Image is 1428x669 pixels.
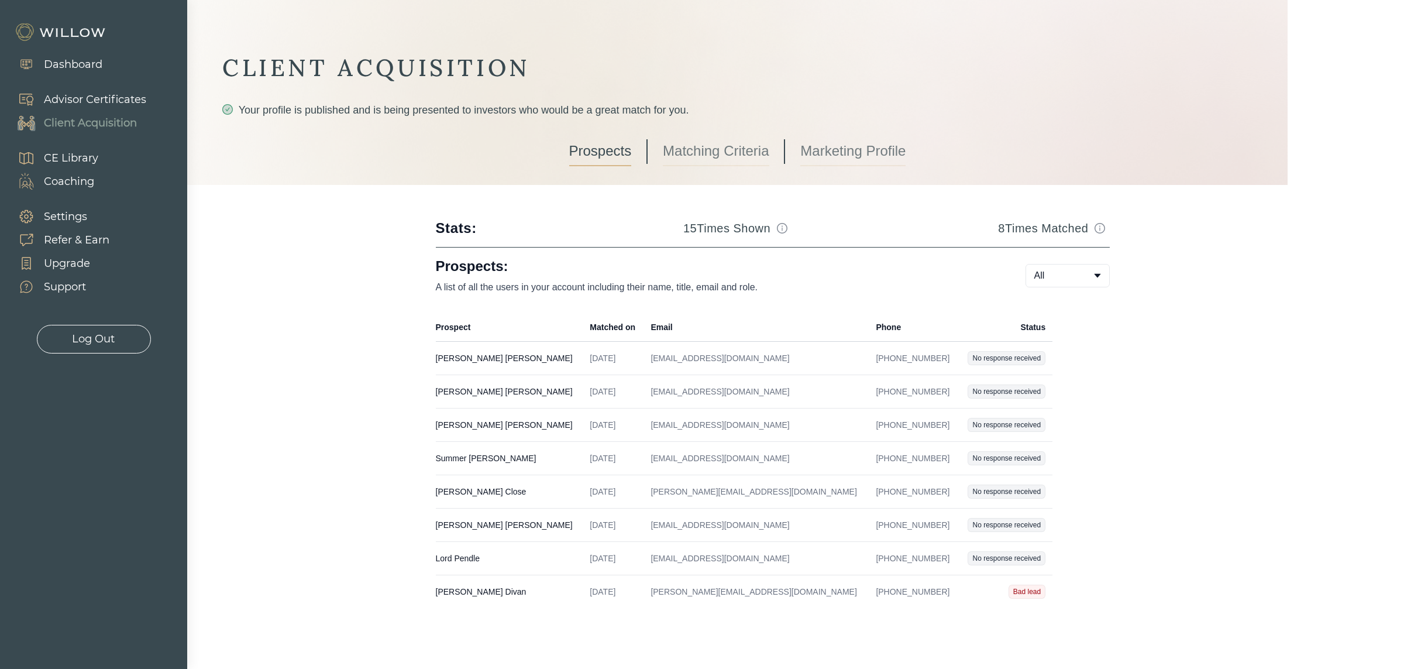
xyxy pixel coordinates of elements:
td: [EMAIL_ADDRESS][DOMAIN_NAME] [644,542,869,575]
td: Lord Pendle [436,542,583,575]
th: Status [959,313,1052,342]
button: Match info [1090,219,1109,238]
span: No response received [968,485,1045,499]
td: [PERSON_NAME][EMAIL_ADDRESS][DOMAIN_NAME] [644,475,869,509]
button: Match info [773,219,792,238]
td: [PHONE_NUMBER] [869,509,958,542]
div: Log Out [73,331,115,347]
div: Your profile is published and is being presented to investors who would be a great match for you. [222,102,1252,118]
td: [PHONE_NUMBER] [869,542,958,575]
div: Refer & Earn [44,232,109,248]
th: Phone [869,313,958,342]
div: Dashboard [44,57,102,73]
h3: 8 Times Matched [998,220,1088,236]
span: Bad lead [1009,585,1045,599]
span: No response received [968,351,1045,365]
a: Coaching [6,170,98,193]
th: Matched on [583,313,644,342]
div: CLIENT ACQUISITION [222,53,1252,83]
td: [PHONE_NUMBER] [869,375,958,409]
td: [DATE] [583,442,644,475]
a: Matching Criteria [663,137,769,166]
div: Coaching [44,174,94,190]
div: Settings [44,209,87,225]
td: [DATE] [583,342,644,375]
td: Summer [PERSON_NAME] [436,442,583,475]
a: Settings [6,205,109,228]
td: [DATE] [583,375,644,409]
span: info-circle [1095,223,1105,234]
div: CE Library [44,150,98,166]
td: [PHONE_NUMBER] [869,575,958,609]
span: No response received [968,451,1045,465]
a: Prospects [569,137,632,166]
span: All [1034,269,1045,283]
td: [EMAIL_ADDRESS][DOMAIN_NAME] [644,409,869,442]
a: Dashboard [6,53,102,76]
div: Stats: [436,219,477,238]
td: [DATE] [583,509,644,542]
td: [DATE] [583,475,644,509]
td: [PERSON_NAME] [PERSON_NAME] [436,375,583,409]
td: [PERSON_NAME] [PERSON_NAME] [436,509,583,542]
td: [EMAIL_ADDRESS][DOMAIN_NAME] [644,442,869,475]
span: No response received [968,385,1045,399]
a: Client Acquisition [6,111,146,135]
td: [PERSON_NAME] [PERSON_NAME] [436,342,583,375]
span: caret-down [1093,271,1102,280]
td: [EMAIL_ADDRESS][DOMAIN_NAME] [644,509,869,542]
h3: 15 Times Shown [683,220,770,236]
div: Client Acquisition [44,115,137,131]
td: [PHONE_NUMBER] [869,475,958,509]
span: check-circle [222,104,233,115]
a: Marketing Profile [800,137,906,166]
div: Advisor Certificates [44,92,146,108]
td: [PERSON_NAME] [PERSON_NAME] [436,409,583,442]
th: Prospect [436,313,583,342]
td: [EMAIL_ADDRESS][DOMAIN_NAME] [644,375,869,409]
a: CE Library [6,146,98,170]
td: [PERSON_NAME][EMAIL_ADDRESS][DOMAIN_NAME] [644,575,869,609]
span: No response received [968,518,1045,532]
img: Willow [15,23,108,42]
span: No response received [968,551,1045,565]
th: Email [644,313,869,342]
td: [PHONE_NUMBER] [869,442,958,475]
td: [DATE] [583,409,644,442]
p: A list of all the users in your account including their name, title, email and role. [436,280,988,294]
div: Support [44,279,86,295]
td: [DATE] [583,575,644,609]
h1: Prospects: [436,257,988,276]
td: [PERSON_NAME] Divan [436,575,583,609]
td: [DATE] [583,542,644,575]
a: Upgrade [6,252,109,275]
span: info-circle [777,223,787,234]
td: [EMAIL_ADDRESS][DOMAIN_NAME] [644,342,869,375]
td: [PHONE_NUMBER] [869,342,958,375]
a: Refer & Earn [6,228,109,252]
span: No response received [968,418,1045,432]
td: [PHONE_NUMBER] [869,409,958,442]
div: Upgrade [44,256,90,272]
td: [PERSON_NAME] Close [436,475,583,509]
a: Advisor Certificates [6,88,146,111]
